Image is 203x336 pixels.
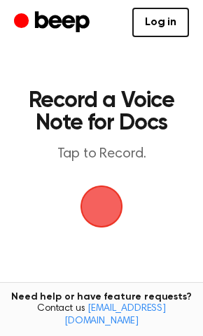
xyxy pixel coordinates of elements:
[80,185,122,227] img: Beep Logo
[14,9,93,36] a: Beep
[64,304,166,326] a: [EMAIL_ADDRESS][DOMAIN_NAME]
[25,90,178,134] h1: Record a Voice Note for Docs
[132,8,189,37] a: Log in
[25,146,178,163] p: Tap to Record.
[8,303,195,328] span: Contact us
